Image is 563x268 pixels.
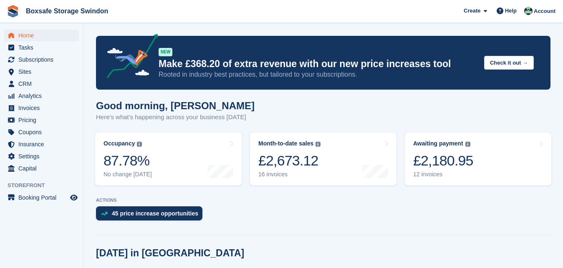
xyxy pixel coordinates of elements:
[137,142,142,147] img: icon-info-grey-7440780725fd019a000dd9b08b2336e03edf1995a4989e88bcd33f0948082b44.svg
[413,140,463,147] div: Awaiting payment
[524,7,533,15] img: Kim Virabi
[413,152,473,169] div: £2,180.95
[465,142,470,147] img: icon-info-grey-7440780725fd019a000dd9b08b2336e03edf1995a4989e88bcd33f0948082b44.svg
[18,150,68,162] span: Settings
[4,126,79,138] a: menu
[104,140,135,147] div: Occupancy
[4,150,79,162] a: menu
[100,34,158,81] img: price-adjustments-announcement-icon-8257ccfd72463d97f412b2fc003d46551f7dbcb40ab6d574587a9cd5c0d94...
[96,206,207,225] a: 45 price increase opportunities
[4,102,79,114] a: menu
[4,78,79,90] a: menu
[159,58,477,70] p: Make £368.20 of extra revenue with our new price increases tool
[18,163,68,174] span: Capital
[4,138,79,150] a: menu
[18,114,68,126] span: Pricing
[104,152,152,169] div: 87.78%
[96,113,255,122] p: Here's what's happening across your business [DATE]
[18,30,68,41] span: Home
[69,193,79,203] a: Preview store
[95,133,242,185] a: Occupancy 87.78% No change [DATE]
[18,54,68,65] span: Subscriptions
[96,248,244,259] h2: [DATE] in [GEOGRAPHIC_DATA]
[484,56,534,70] button: Check it out →
[4,30,79,41] a: menu
[258,171,321,178] div: 16 invoices
[4,66,79,78] a: menu
[23,4,111,18] a: Boxsafe Storage Swindon
[464,7,480,15] span: Create
[413,171,473,178] div: 12 invoices
[505,7,517,15] span: Help
[4,192,79,203] a: menu
[18,102,68,114] span: Invoices
[4,90,79,102] a: menu
[258,152,321,169] div: £2,673.12
[7,5,19,18] img: stora-icon-8386f47178a22dfd0bd8f6a31ec36ba5ce8667c1dd55bd0f319d3a0aa187defe.svg
[4,163,79,174] a: menu
[8,181,83,190] span: Storefront
[96,100,255,111] h1: Good morning, [PERSON_NAME]
[159,48,172,56] div: NEW
[4,54,79,65] a: menu
[250,133,396,185] a: Month-to-date sales £2,673.12 16 invoices
[18,192,68,203] span: Booking Portal
[316,142,321,147] img: icon-info-grey-7440780725fd019a000dd9b08b2336e03edf1995a4989e88bcd33f0948082b44.svg
[4,114,79,126] a: menu
[96,198,550,203] p: ACTIONS
[4,42,79,53] a: menu
[18,78,68,90] span: CRM
[101,212,108,215] img: price_increase_opportunities-93ffe204e8149a01c8c9dc8f82e8f89637d9d84a8eef4429ea346261dce0b2c0.svg
[18,126,68,138] span: Coupons
[18,138,68,150] span: Insurance
[405,133,551,185] a: Awaiting payment £2,180.95 12 invoices
[104,171,152,178] div: No change [DATE]
[18,42,68,53] span: Tasks
[534,7,555,15] span: Account
[112,210,198,217] div: 45 price increase opportunities
[258,140,313,147] div: Month-to-date sales
[159,70,477,79] p: Rooted in industry best practices, but tailored to your subscriptions.
[18,66,68,78] span: Sites
[18,90,68,102] span: Analytics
